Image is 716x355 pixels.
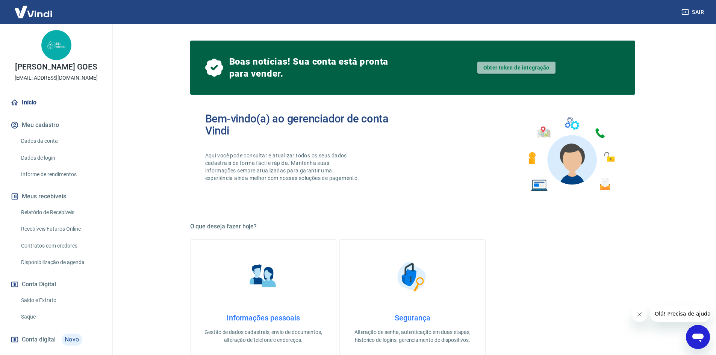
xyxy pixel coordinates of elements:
[203,313,324,322] h4: Informações pessoais
[62,334,82,346] span: Novo
[394,258,431,295] img: Segurança
[18,167,103,182] a: Informe de rendimentos
[680,5,707,19] button: Sair
[229,56,392,80] span: Boas notícias! Sua conta está pronta para vender.
[9,0,58,23] img: Vindi
[203,328,324,344] p: Gestão de dados cadastrais, envio de documentos, alteração de telefone e endereços.
[15,63,97,71] p: [PERSON_NAME] GOES
[9,94,103,111] a: Início
[18,293,103,308] a: Saldo e Extrato
[18,150,103,166] a: Dados de login
[22,334,56,345] span: Conta digital
[41,30,71,60] img: b7e675c0-3b10-43d6-9f68-f4c32675becd.jpeg
[205,152,361,182] p: Aqui você pode consultar e atualizar todos os seus dados cadastrais de forma fácil e rápida. Mant...
[18,221,103,237] a: Recebíveis Futuros Online
[9,331,103,349] a: Conta digitalNovo
[18,255,103,270] a: Disponibilização de agenda
[18,238,103,254] a: Contratos com credores
[18,205,103,220] a: Relatório de Recebíveis
[244,258,282,295] img: Informações pessoais
[9,276,103,293] button: Conta Digital
[650,305,710,322] iframe: Mensagem da empresa
[205,113,413,137] h2: Bem-vindo(a) ao gerenciador de conta Vindi
[522,113,620,196] img: Imagem de um avatar masculino com diversos icones exemplificando as funcionalidades do gerenciado...
[9,188,103,205] button: Meus recebíveis
[18,309,103,325] a: Saque
[5,5,63,11] span: Olá! Precisa de ajuda?
[190,223,635,230] h5: O que deseja fazer hoje?
[686,325,710,349] iframe: Botão para abrir a janela de mensagens
[632,307,647,322] iframe: Fechar mensagem
[9,117,103,133] button: Meu cadastro
[352,328,473,344] p: Alteração de senha, autenticação em duas etapas, histórico de logins, gerenciamento de dispositivos.
[477,62,556,74] a: Obter token de integração
[352,313,473,322] h4: Segurança
[15,74,98,82] p: [EMAIL_ADDRESS][DOMAIN_NAME]
[18,133,103,149] a: Dados da conta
